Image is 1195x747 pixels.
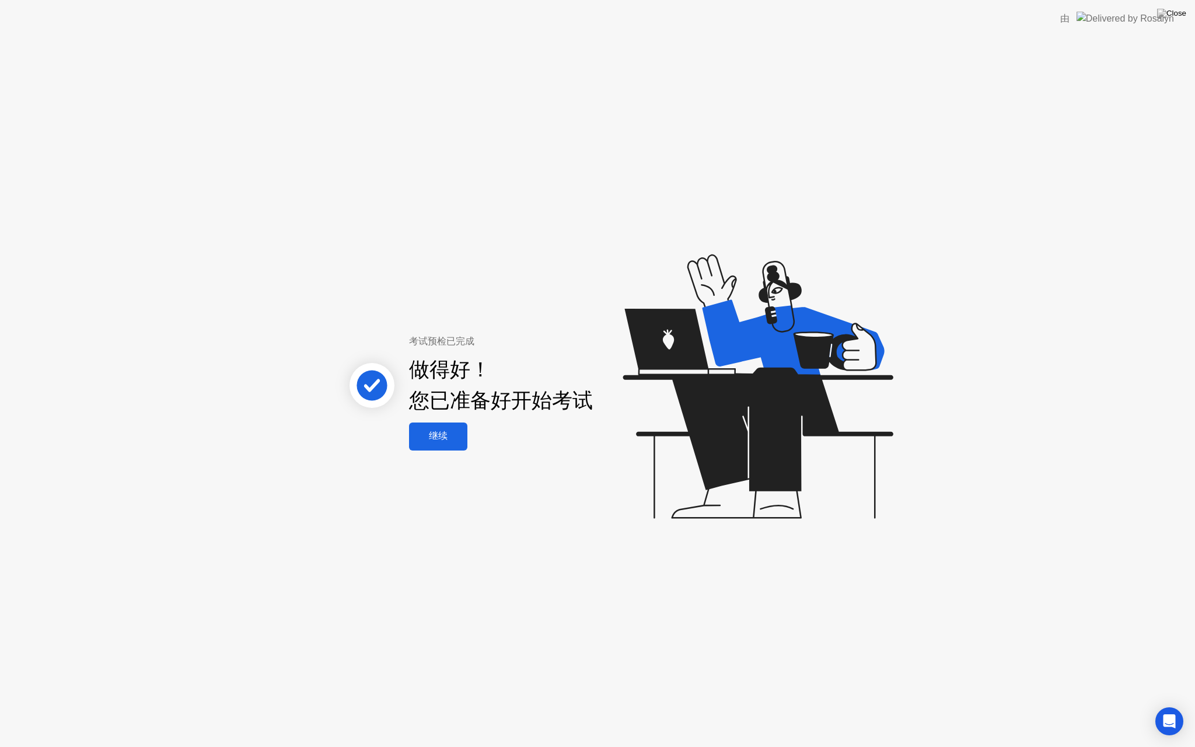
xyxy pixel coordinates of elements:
div: 考试预检已完成 [409,334,650,348]
img: Close [1157,9,1186,18]
div: 继续 [413,430,464,442]
button: 继续 [409,423,467,451]
img: Delivered by Rosalyn [1077,12,1174,25]
div: Open Intercom Messenger [1155,707,1183,735]
div: 做得好！ 您已准备好开始考试 [409,354,593,416]
div: 由 [1060,12,1070,26]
